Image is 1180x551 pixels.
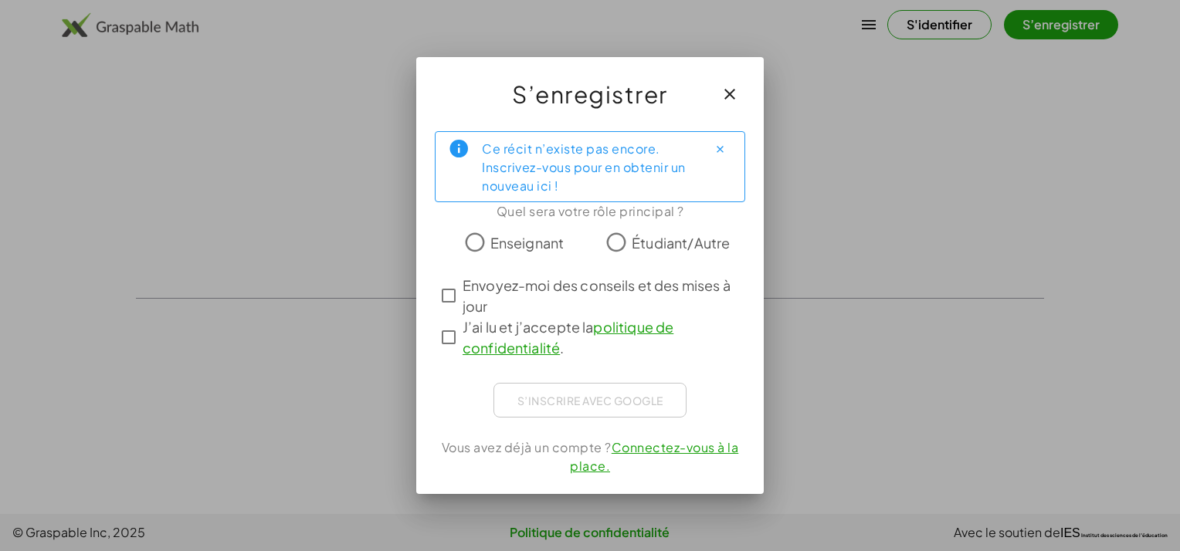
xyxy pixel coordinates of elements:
[707,137,732,161] button: Fermer
[570,439,738,474] a: Connectez-vous à la place.
[512,76,668,113] span: S’enregistrer
[463,275,745,316] span: Envoyez-moi des conseils et des mises à jour
[490,232,565,253] span: Enseignant
[463,316,745,358] span: J’ai lu et j’accepte la .
[482,140,686,194] font: Ce récit n’existe pas encore. Inscrivez-vous pour en obtenir un nouveau ici !
[632,232,730,253] span: Étudiant/Autre
[435,438,745,475] div: Vous avez déjà un compte ?
[435,202,745,221] div: Quel sera votre rôle principal ?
